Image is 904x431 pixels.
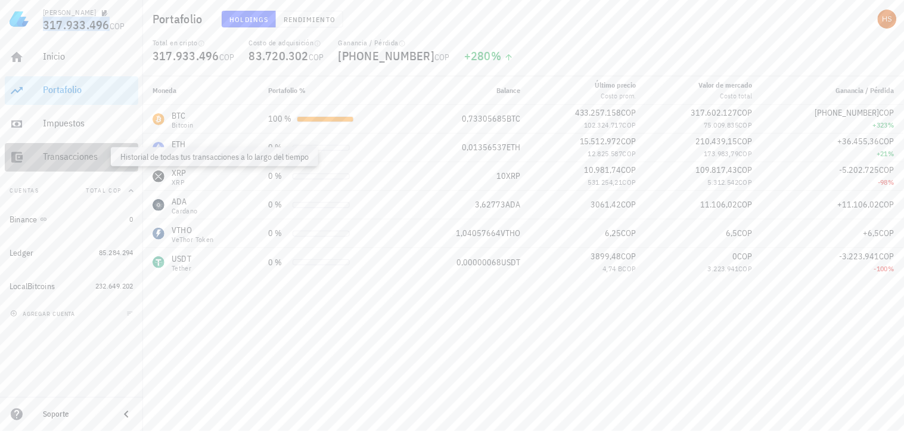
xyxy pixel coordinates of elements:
[506,170,520,181] span: XRP
[840,251,880,262] span: -3.223.941
[172,179,187,186] div: XRP
[249,48,309,64] span: 83.720.302
[462,142,507,153] span: 0,01356537
[507,142,520,153] span: ETH
[99,248,133,257] span: 85.284.294
[269,256,288,269] div: 0 %
[143,76,259,105] th: Moneda
[43,51,133,62] div: Inicio
[726,228,738,238] span: 6,5
[43,117,133,129] div: Impuestos
[880,199,894,210] span: COP
[10,10,29,29] img: LedgiFi
[269,170,288,182] div: 0 %
[153,228,164,240] div: VTHO-icon
[172,196,198,207] div: ADA
[153,113,164,125] div: BTC-icon
[623,264,636,273] span: COP
[739,178,753,187] span: COP
[696,136,738,147] span: 210.439,15
[130,215,133,224] span: 0
[5,43,138,72] a: Inicio
[491,48,501,64] span: %
[172,236,214,243] div: VeThor Token
[110,21,125,32] span: COP
[507,113,520,124] span: BTC
[880,165,894,175] span: COP
[738,228,753,238] span: COP
[475,199,505,210] span: 3,62773
[772,263,894,275] div: -100
[623,120,636,129] span: COP
[880,228,894,238] span: COP
[269,86,306,95] span: Portafolio %
[434,52,450,63] span: COP
[338,38,450,48] div: Ganancia / Pérdida
[153,10,207,29] h1: Portafolio
[588,149,623,158] span: 12.825.587
[880,136,894,147] span: COP
[338,48,435,64] span: [PHONE_NUMBER]
[701,199,738,210] span: 11.106,02
[5,238,138,267] a: Ledger 85.284.294
[602,264,622,273] span: 4,74 B
[5,143,138,172] a: Transacciones
[222,11,277,27] button: Holdings
[838,199,880,210] span: +11.106,02
[464,50,514,62] div: +280
[704,120,739,129] span: 75.009.835
[86,187,122,194] span: Total COP
[836,86,894,95] span: Ganancia / Pérdida
[501,228,520,238] span: VTHO
[591,199,622,210] span: 3061,42
[738,107,753,118] span: COP
[595,80,636,91] div: Último precio
[153,86,176,95] span: Moneda
[309,52,324,63] span: COP
[699,91,753,101] div: Costo total
[172,265,191,272] div: Tether
[622,107,636,118] span: COP
[772,119,894,131] div: +323
[5,176,138,205] button: CuentasTotal COP
[269,199,288,211] div: 0 %
[588,178,623,187] span: 531.254,21
[269,227,288,240] div: 0 %
[10,281,55,292] div: LocalBitcoins
[622,251,636,262] span: COP
[283,15,335,24] span: Rendimiento
[739,120,753,129] span: COP
[259,76,410,105] th: Portafolio %: Sin ordenar. Pulse para ordenar de forma ascendente.
[409,76,530,105] th: Balance: Sin ordenar. Pulse para ordenar de forma ascendente.
[43,8,96,17] div: [PERSON_NAME]
[5,76,138,105] a: Portafolio
[13,310,75,318] span: agregar cuenta
[501,257,520,268] span: USDT
[840,165,880,175] span: -5.202.725
[585,165,622,175] span: 10.981,74
[276,11,343,27] button: Rendimiento
[269,141,288,154] div: 0 %
[575,107,622,118] span: 433.257.158
[605,228,622,238] span: 6,25
[153,170,164,182] div: XRP-icon
[762,76,904,105] th: Ganancia / Pérdida: Sin ordenar. Pulse para ordenar de forma ascendente.
[889,178,894,187] span: %
[172,224,214,236] div: VTHO
[5,205,138,234] a: Binance 0
[172,122,194,129] div: Bitcoin
[622,228,636,238] span: COP
[889,149,894,158] span: %
[691,107,738,118] span: 317.602.127
[738,136,753,147] span: COP
[172,207,198,215] div: Cardano
[95,281,133,290] span: 232.649.202
[10,248,34,258] div: Ledger
[739,149,753,158] span: COP
[496,170,506,181] span: 10
[172,138,201,150] div: ETH
[153,48,219,64] span: 317.933.496
[456,257,501,268] span: 0,00000068
[456,228,501,238] span: 1,04057664
[172,167,187,179] div: XRP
